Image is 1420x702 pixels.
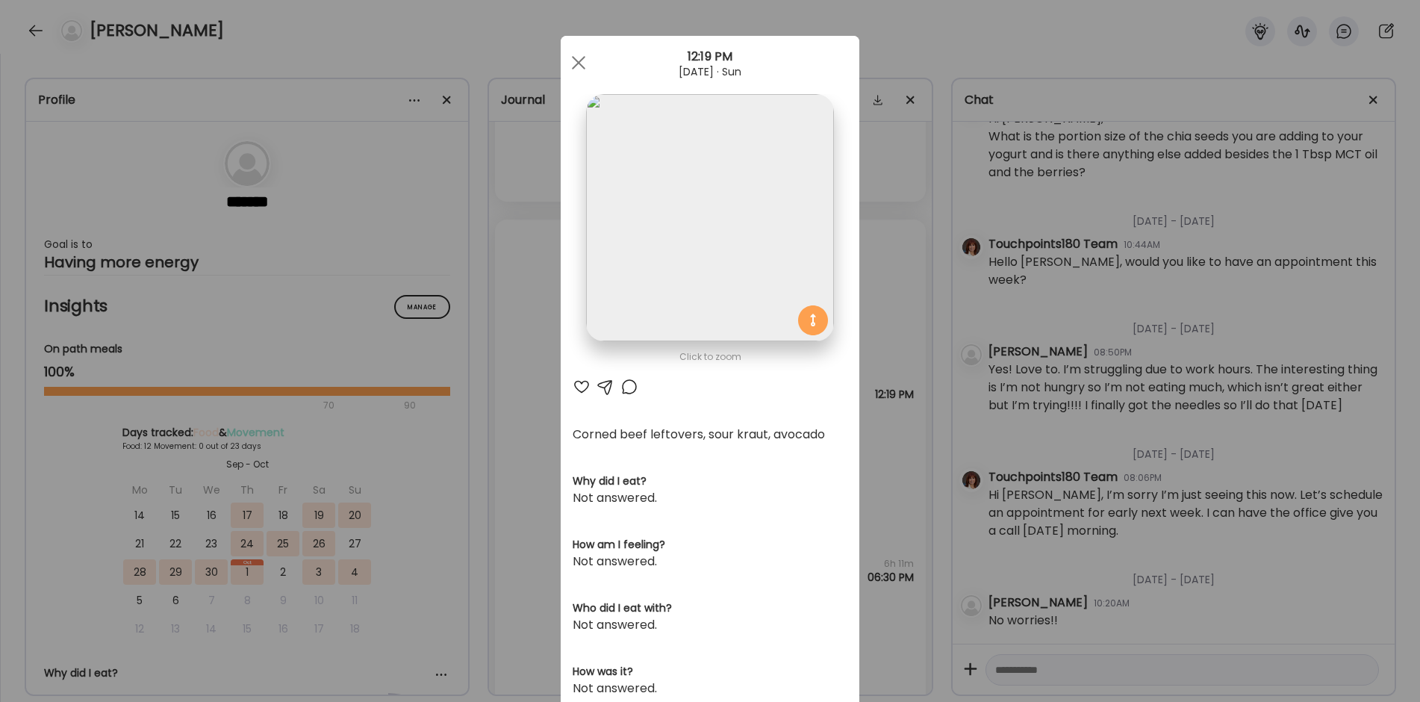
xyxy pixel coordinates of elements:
[573,537,847,553] h3: How am I feeling?
[573,616,847,634] div: Not answered.
[573,553,847,571] div: Not answered.
[573,473,847,489] h3: Why did I eat?
[573,600,847,616] h3: Who did I eat with?
[561,48,859,66] div: 12:19 PM
[573,680,847,698] div: Not answered.
[573,664,847,680] h3: How was it?
[573,348,847,366] div: Click to zoom
[573,426,847,444] div: Corned beef leftovers, sour kraut, avocado
[561,66,859,78] div: [DATE] · Sun
[586,94,833,341] img: images%2FRQmUsG4fvegK5IDMMpv7FqpLg4K2%2FGiZhsdg3T0tsJEPerEUM%2Fdg913surSuVgJ2dHpV7S_1080
[573,489,847,507] div: Not answered.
